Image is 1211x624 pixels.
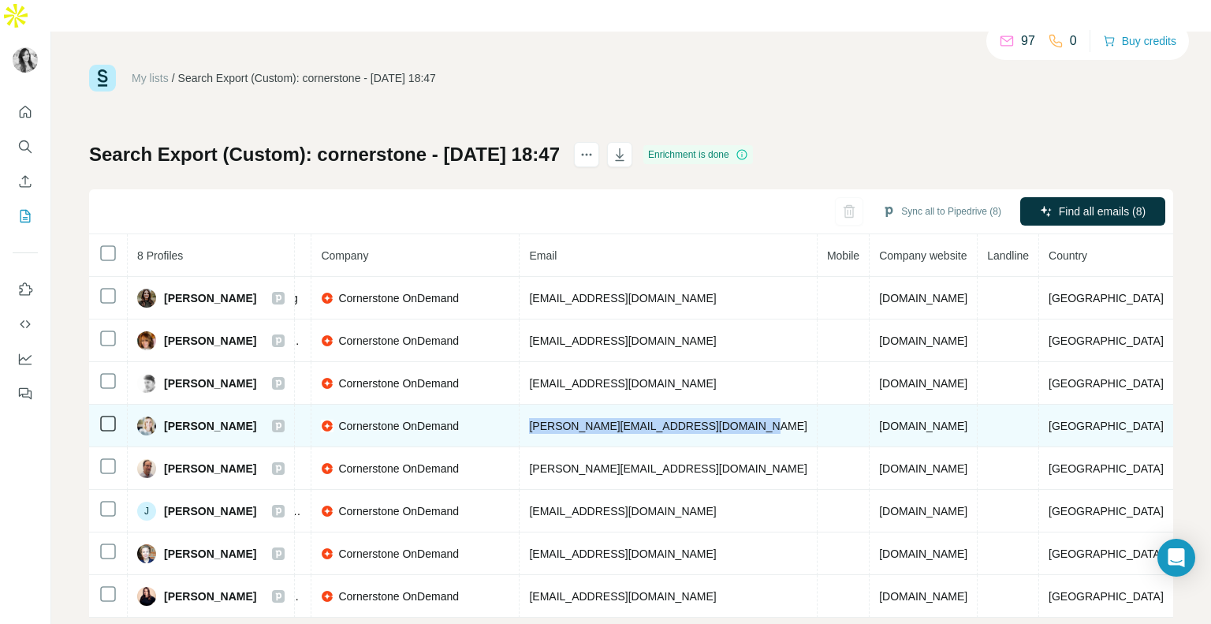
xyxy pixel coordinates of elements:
[338,503,459,519] span: Cornerstone OnDemand
[321,505,333,518] img: company-logo
[321,420,333,432] img: company-logo
[137,249,183,262] span: 8 Profiles
[178,70,436,86] div: Search Export (Custom): cornerstone - [DATE] 18:47
[132,72,169,84] a: My lists
[164,333,256,349] span: [PERSON_NAME]
[137,544,156,563] img: Avatar
[643,145,753,164] div: Enrichment is done
[879,420,967,432] span: [DOMAIN_NAME]
[879,547,967,560] span: [DOMAIN_NAME]
[13,202,38,230] button: My lists
[321,547,333,560] img: company-logo
[164,290,256,306] span: [PERSON_NAME]
[137,289,156,308] img: Avatar
[338,546,459,562] span: Cornerstone OnDemand
[529,462,807,475] span: [PERSON_NAME][EMAIL_ADDRESS][DOMAIN_NAME]
[879,377,967,390] span: [DOMAIN_NAME]
[13,47,38,73] img: Avatar
[13,345,38,373] button: Dashboard
[164,418,256,434] span: [PERSON_NAME]
[1049,590,1164,603] span: [GEOGRAPHIC_DATA]
[1157,539,1195,577] div: Open Intercom Messenger
[137,502,156,521] div: J
[13,167,38,196] button: Enrich CSV
[827,249,859,262] span: Mobile
[13,310,38,338] button: Use Surfe API
[338,290,459,306] span: Cornerstone OnDemand
[137,417,156,435] img: Avatar
[574,142,599,167] button: actions
[164,546,256,562] span: [PERSON_NAME]
[137,374,156,393] img: Avatar
[89,142,560,167] h1: Search Export (Custom): cornerstone - [DATE] 18:47
[529,249,557,262] span: Email
[321,249,368,262] span: Company
[1049,462,1164,475] span: [GEOGRAPHIC_DATA]
[529,590,716,603] span: [EMAIL_ADDRESS][DOMAIN_NAME]
[338,376,459,391] span: Cornerstone OnDemand
[879,249,967,262] span: Company website
[1049,249,1087,262] span: Country
[137,459,156,478] img: Avatar
[164,461,256,476] span: [PERSON_NAME]
[1049,334,1164,347] span: [GEOGRAPHIC_DATA]
[1059,204,1146,219] span: Find all emails (8)
[529,547,716,560] span: [EMAIL_ADDRESS][DOMAIN_NAME]
[164,503,256,519] span: [PERSON_NAME]
[321,334,333,347] img: company-logo
[164,376,256,391] span: [PERSON_NAME]
[137,587,156,606] img: Avatar
[13,133,38,161] button: Search
[164,589,256,604] span: [PERSON_NAME]
[1049,547,1164,560] span: [GEOGRAPHIC_DATA]
[1103,30,1176,52] button: Buy credits
[529,420,807,432] span: [PERSON_NAME][EMAIL_ADDRESS][DOMAIN_NAME]
[13,379,38,408] button: Feedback
[321,377,333,390] img: company-logo
[529,334,716,347] span: [EMAIL_ADDRESS][DOMAIN_NAME]
[1020,197,1165,226] button: Find all emails (8)
[13,98,38,126] button: Quick start
[879,590,967,603] span: [DOMAIN_NAME]
[529,377,716,390] span: [EMAIL_ADDRESS][DOMAIN_NAME]
[879,505,967,518] span: [DOMAIN_NAME]
[1049,505,1164,518] span: [GEOGRAPHIC_DATA]
[1049,292,1164,305] span: [GEOGRAPHIC_DATA]
[338,461,459,476] span: Cornerstone OnDemand
[1049,377,1164,390] span: [GEOGRAPHIC_DATA]
[338,589,459,604] span: Cornerstone OnDemand
[338,418,459,434] span: Cornerstone OnDemand
[871,200,1012,223] button: Sync all to Pipedrive (8)
[529,505,716,518] span: [EMAIL_ADDRESS][DOMAIN_NAME]
[137,331,156,350] img: Avatar
[172,70,175,86] li: /
[879,292,967,305] span: [DOMAIN_NAME]
[321,292,333,305] img: company-logo
[1049,420,1164,432] span: [GEOGRAPHIC_DATA]
[13,275,38,304] button: Use Surfe on LinkedIn
[529,292,716,305] span: [EMAIL_ADDRESS][DOMAIN_NAME]
[338,333,459,349] span: Cornerstone OnDemand
[987,249,1029,262] span: Landline
[879,334,967,347] span: [DOMAIN_NAME]
[321,590,333,603] img: company-logo
[1070,32,1077,50] p: 0
[89,65,116,92] img: Surfe Logo
[321,462,333,475] img: company-logo
[1021,32,1035,50] p: 97
[879,462,967,475] span: [DOMAIN_NAME]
